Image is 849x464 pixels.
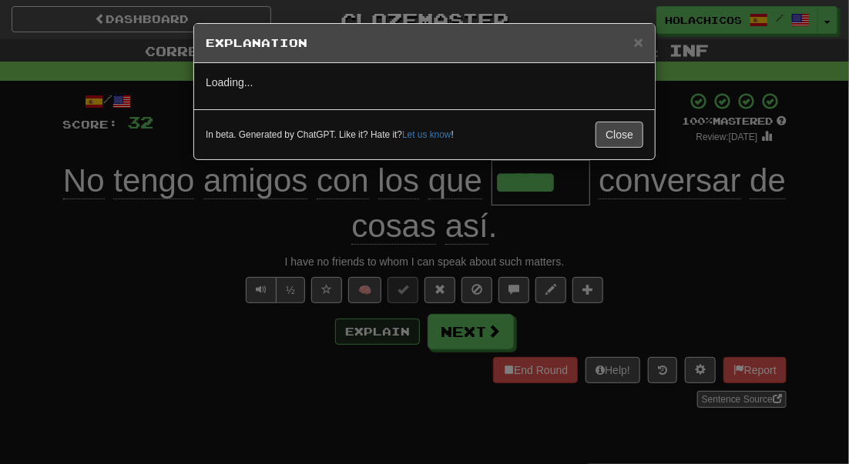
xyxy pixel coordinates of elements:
p: Loading... [206,75,643,90]
a: Let us know [402,129,451,140]
small: In beta. Generated by ChatGPT. Like it? Hate it? ! [206,129,454,142]
button: Close [596,122,643,148]
h5: Explanation [206,35,643,51]
button: Close [634,34,643,50]
span: × [634,33,643,51]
